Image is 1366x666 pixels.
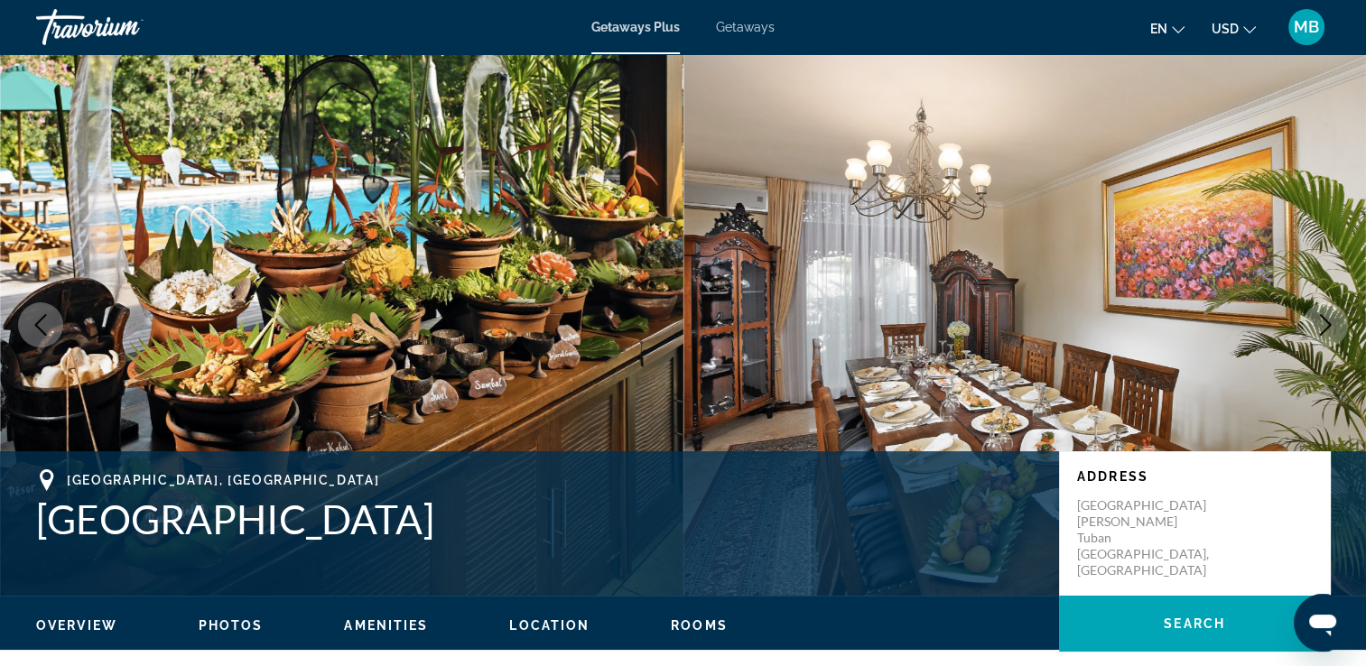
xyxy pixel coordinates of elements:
span: Overview [36,618,117,633]
a: Getaways Plus [591,20,680,34]
span: [GEOGRAPHIC_DATA], [GEOGRAPHIC_DATA] [67,473,379,487]
iframe: Button to launch messaging window [1294,594,1352,652]
button: Change language [1150,15,1185,42]
button: Location [509,617,590,634]
button: Next image [1303,302,1348,347]
button: Change currency [1212,15,1256,42]
p: [GEOGRAPHIC_DATA][PERSON_NAME] Tuban [GEOGRAPHIC_DATA], [GEOGRAPHIC_DATA] [1077,497,1222,578]
button: Overview [36,617,117,634]
span: Search [1164,616,1225,631]
span: Amenities [344,618,428,633]
a: Getaways [716,20,775,34]
button: Rooms [671,617,728,634]
button: Amenities [344,617,428,634]
span: Rooms [671,618,728,633]
span: Location [509,618,590,633]
button: Previous image [18,302,63,347]
button: Search [1059,596,1330,652]
p: Address [1077,469,1312,484]
span: MB [1294,18,1319,36]
span: en [1150,22,1167,36]
a: Travorium [36,4,217,51]
button: User Menu [1283,8,1330,46]
h1: [GEOGRAPHIC_DATA] [36,495,1041,542]
span: Photos [199,618,264,633]
button: Photos [199,617,264,634]
span: USD [1212,22,1239,36]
